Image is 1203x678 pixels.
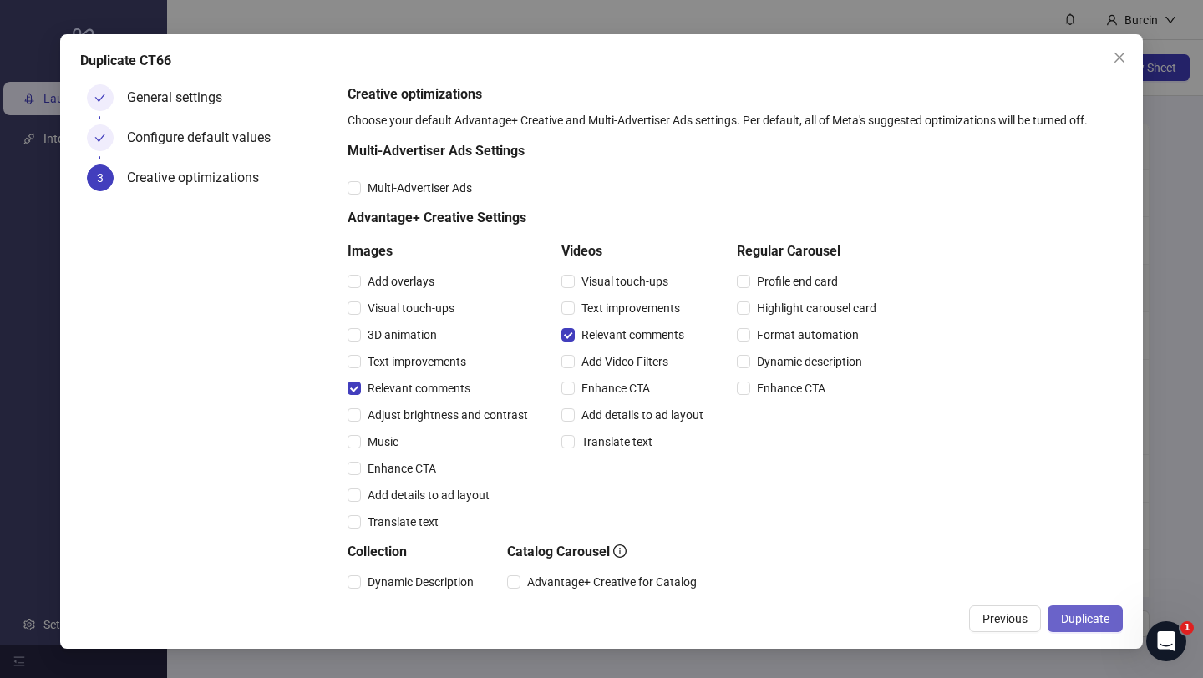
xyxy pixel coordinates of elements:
h5: Creative optimizations [348,84,1116,104]
span: Enhance CTA [361,459,443,478]
span: Adjust brightness and contrast [361,406,535,424]
span: Add details to ad layout [361,486,496,504]
span: check [94,132,106,144]
span: Add details to ad layout [575,406,710,424]
iframe: Intercom live chat [1146,621,1186,661]
span: Text improvements [575,299,687,317]
span: Music [361,433,405,451]
h5: Advantage+ Creative Settings [348,208,883,228]
span: Enhance CTA [575,379,657,397]
span: Dynamic Description [361,573,480,591]
span: Text improvements [361,352,473,371]
span: Add Video Filters [575,352,675,371]
span: Highlight carousel card [750,299,883,317]
button: Duplicate [1048,605,1123,632]
button: Close [1106,44,1133,71]
div: Creative optimizations [127,164,272,191]
span: info-circle [613,544,627,558]
h5: Images [348,241,535,261]
span: Translate text [575,433,659,451]
h5: Catalog Carousel [507,542,703,562]
span: Format automation [750,326,865,344]
span: Duplicate [1061,612,1109,625]
span: close [1113,51,1126,64]
h5: Videos [561,241,710,261]
span: Relevant comments [575,326,691,344]
span: Advantage+ Creative for Catalog [520,573,703,591]
span: 3 [97,171,104,185]
span: Add overlays [361,272,441,291]
div: Choose your default Advantage+ Creative and Multi-Advertiser Ads settings. Per default, all of Me... [348,111,1116,129]
span: Multi-Advertiser Ads [361,179,479,197]
span: Visual touch-ups [575,272,675,291]
span: 1 [1180,621,1194,635]
div: Configure default values [127,124,284,151]
span: Visual touch-ups [361,299,461,317]
div: General settings [127,84,236,111]
button: Previous [969,605,1041,632]
span: Dynamic description [750,352,869,371]
span: Relevant comments [361,379,477,397]
span: Profile end card [750,272,845,291]
span: Previous [982,612,1028,625]
span: Enhance CTA [750,379,832,397]
span: check [94,92,106,104]
div: Duplicate CT66 [80,51,1123,71]
h5: Multi-Advertiser Ads Settings [348,141,883,161]
h5: Regular Carousel [737,241,883,261]
span: Translate text [361,513,445,531]
h5: Collection [348,542,480,562]
span: 3D animation [361,326,444,344]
